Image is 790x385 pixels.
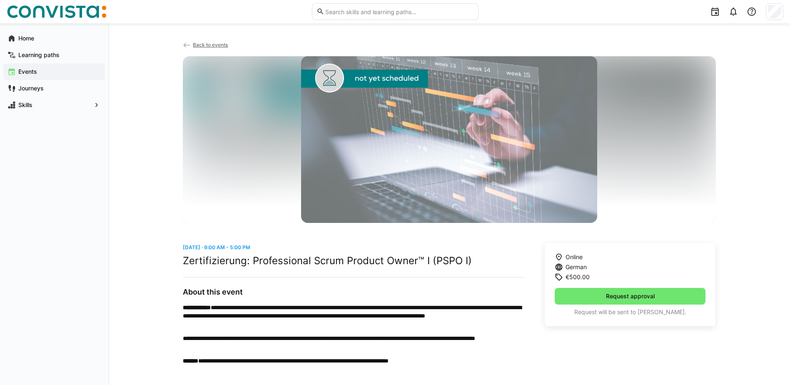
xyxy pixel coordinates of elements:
[566,273,590,281] span: €500.00
[183,255,525,267] h2: Zertifizierung: Professional Scrum Product Owner™ I (PSPO I)
[555,308,706,316] p: Request will be sent to [PERSON_NAME].
[183,244,250,250] span: [DATE] · 9:00 AM - 5:00 PM
[605,292,656,300] span: Request approval
[555,288,706,305] button: Request approval
[183,42,228,48] a: Back to events
[193,42,228,48] span: Back to events
[566,253,583,261] span: Online
[324,8,474,15] input: Search skills and learning paths…
[566,263,587,271] span: German
[183,287,525,297] h3: About this event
